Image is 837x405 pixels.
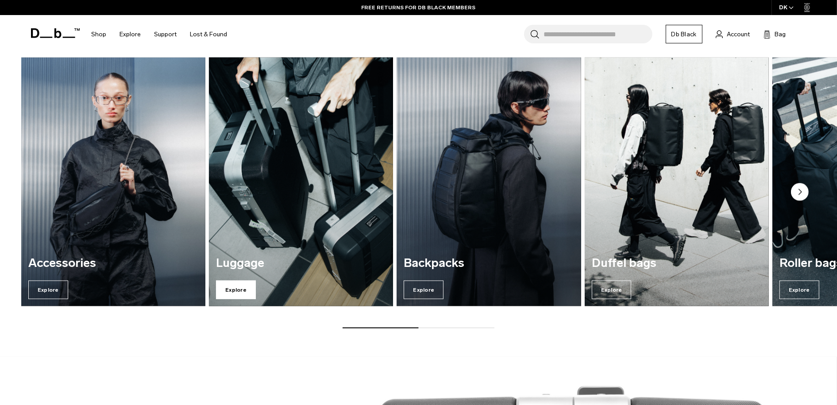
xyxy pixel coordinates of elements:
span: Bag [775,30,786,39]
a: Support [154,19,177,50]
button: Bag [764,29,786,39]
div: 3 / 5 [397,58,581,306]
div: 2 / 5 [209,58,393,306]
a: Account [716,29,750,39]
div: 4 / 5 [585,58,769,306]
a: FREE RETURNS FOR DB BLACK MEMBERS [362,4,476,12]
a: Backpacks Explore [397,58,581,306]
span: Explore [216,281,256,299]
a: Lost & Found [190,19,228,50]
span: Explore [28,281,68,299]
h3: Accessories [28,257,198,270]
span: Explore [592,281,632,299]
span: Explore [404,281,444,299]
span: Explore [779,281,819,299]
div: 1 / 5 [21,58,205,306]
button: Next slide [791,183,809,203]
a: Luggage Explore [209,58,393,306]
a: Duffel bags Explore [585,58,769,306]
span: Account [727,30,750,39]
h3: Backpacks [404,257,574,270]
h3: Luggage [216,257,386,270]
a: Db Black [666,25,702,43]
a: Shop [92,19,107,50]
h3: Duffel bags [592,257,762,270]
nav: Main Navigation [85,15,234,54]
a: Accessories Explore [21,58,205,306]
a: Explore [120,19,141,50]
